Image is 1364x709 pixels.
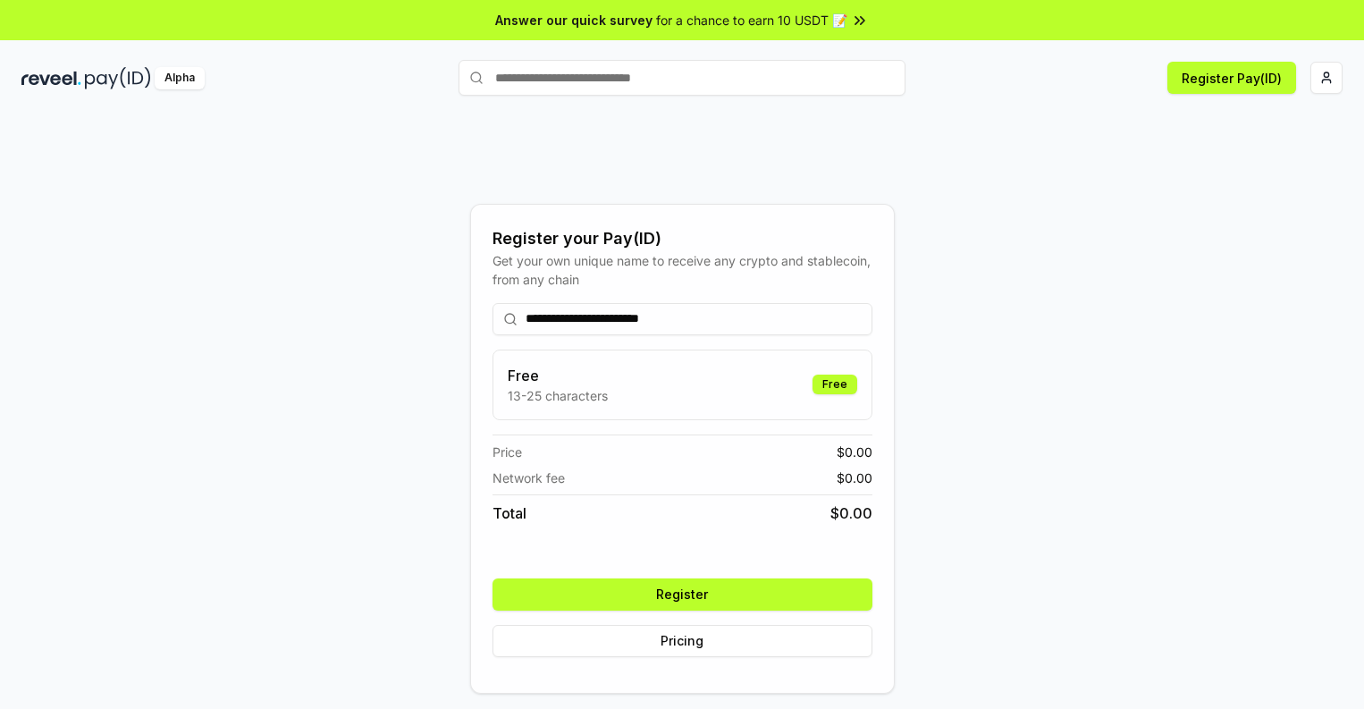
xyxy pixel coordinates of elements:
[493,251,872,289] div: Get your own unique name to receive any crypto and stablecoin, from any chain
[493,443,522,461] span: Price
[493,226,872,251] div: Register your Pay(ID)
[837,443,872,461] span: $ 0.00
[495,11,653,30] span: Answer our quick survey
[85,67,151,89] img: pay_id
[837,468,872,487] span: $ 0.00
[813,375,857,394] div: Free
[155,67,205,89] div: Alpha
[830,502,872,524] span: $ 0.00
[493,625,872,657] button: Pricing
[21,67,81,89] img: reveel_dark
[508,386,608,405] p: 13-25 characters
[1167,62,1296,94] button: Register Pay(ID)
[493,578,872,611] button: Register
[493,468,565,487] span: Network fee
[493,502,526,524] span: Total
[508,365,608,386] h3: Free
[656,11,847,30] span: for a chance to earn 10 USDT 📝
